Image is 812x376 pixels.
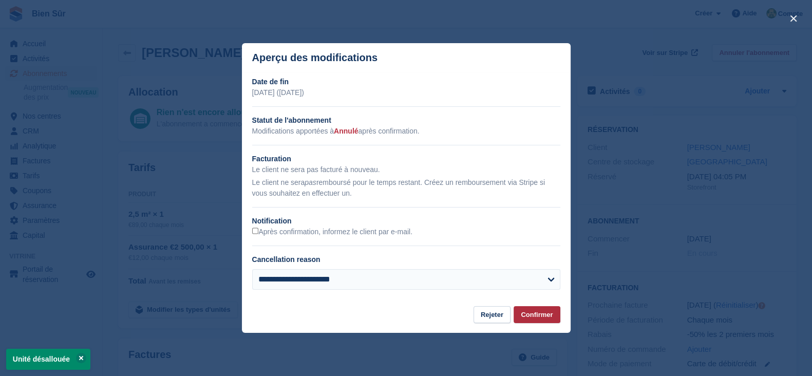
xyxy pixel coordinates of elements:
[334,127,358,135] span: Annulé
[252,87,560,98] p: [DATE] ([DATE])
[252,126,560,137] p: Modifications apportées à après confirmation.
[252,216,560,227] h2: Notification
[474,306,511,323] button: Rejeter
[252,228,259,234] input: Après confirmation, informez le client par e-mail.
[514,306,560,323] button: Confirmer
[252,52,378,64] p: Aperçu des modifications
[252,228,412,237] label: Après confirmation, informez le client par e-mail.
[785,10,802,27] button: close
[252,115,560,126] h2: Statut de l'abonnement
[252,255,320,264] label: Cancellation reason
[252,164,560,175] p: Le client ne sera pas facturé à nouveau.
[252,77,560,87] h2: Date de fin
[252,177,560,199] p: Le client ne sera remboursé pour le temps restant. Créez un remboursement via Stripe si vous souh...
[252,154,560,164] h2: Facturation
[305,178,316,186] em: pas
[6,349,90,370] p: Unité désallouée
